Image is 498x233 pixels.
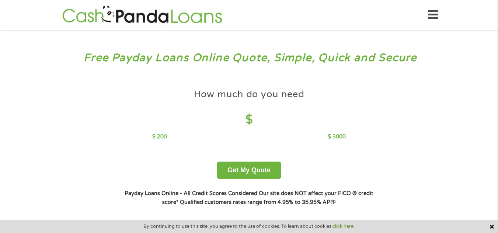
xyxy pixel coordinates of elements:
[60,4,224,25] img: GetLoanNow Logo
[332,223,355,229] a: click here.
[152,112,346,127] h4: $
[217,162,281,179] button: Get My Quote
[21,51,477,65] h3: Free Payday Loans Online Quote, Simple, Quick and Secure
[162,190,373,205] strong: Our site does NOT affect your FICO ® credit score*
[328,133,346,141] p: $ 3000
[152,133,167,141] p: $ 200
[180,199,336,205] strong: Qualified customers rates range from 4.95% to 35.95% APR¹
[143,224,355,229] span: By continuing to use this site, you agree to the use of cookies. To learn about cookies,
[125,190,257,197] strong: Payday Loans Online - All Credit Scores Considered
[194,88,304,100] h4: How much do you need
